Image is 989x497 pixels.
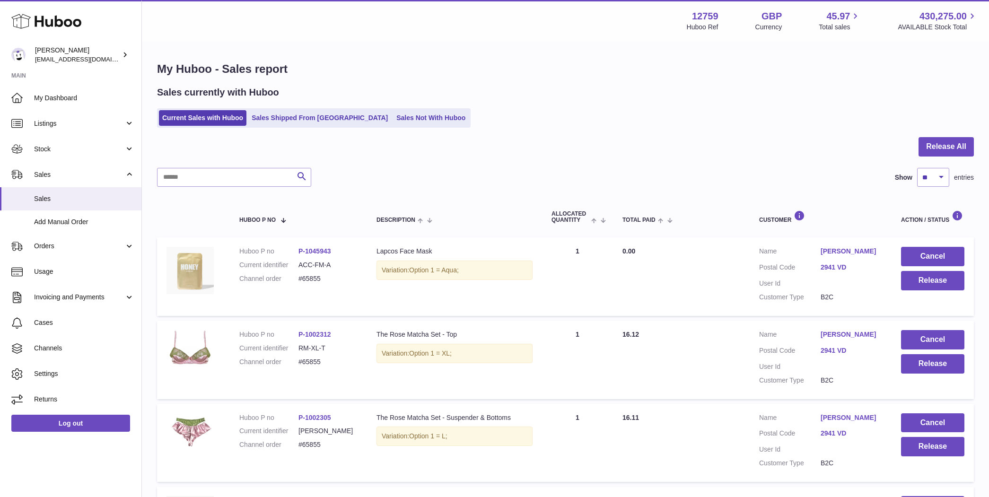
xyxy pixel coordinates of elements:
[376,261,533,280] div: Variation:
[34,344,134,353] span: Channels
[755,23,782,32] div: Currency
[298,331,331,338] a: P-1002312
[34,267,134,276] span: Usage
[687,23,718,32] div: Huboo Ref
[239,261,298,270] dt: Current identifier
[759,247,821,258] dt: Name
[34,395,134,404] span: Returns
[542,404,613,482] td: 1
[759,263,821,274] dt: Postal Code
[298,440,358,449] dd: #65855
[821,346,882,355] a: 2941 VD
[759,346,821,357] dt: Postal Code
[376,427,533,446] div: Variation:
[901,437,964,456] button: Release
[759,445,821,454] dt: User Id
[34,318,134,327] span: Cases
[622,217,656,223] span: Total paid
[376,344,533,363] div: Variation:
[759,429,821,440] dt: Postal Code
[35,46,120,64] div: [PERSON_NAME]
[919,137,974,157] button: Release All
[692,10,718,23] strong: 12759
[901,354,964,374] button: Release
[34,145,124,154] span: Stock
[239,344,298,353] dt: Current identifier
[821,459,882,468] dd: B2C
[759,459,821,468] dt: Customer Type
[248,110,391,126] a: Sales Shipped From [GEOGRAPHIC_DATA]
[239,274,298,283] dt: Channel order
[298,427,358,436] dd: [PERSON_NAME]
[542,321,613,399] td: 1
[376,217,415,223] span: Description
[157,61,974,77] h1: My Huboo - Sales report
[298,414,331,421] a: P-1002305
[34,170,124,179] span: Sales
[901,413,964,433] button: Cancel
[821,293,882,302] dd: B2C
[409,349,452,357] span: Option 1 = XL;
[298,274,358,283] dd: #65855
[298,357,358,366] dd: #65855
[34,293,124,302] span: Invoicing and Payments
[34,119,124,128] span: Listings
[11,48,26,62] img: sofiapanwar@unndr.com
[901,330,964,349] button: Cancel
[622,331,639,338] span: 16.12
[759,362,821,371] dt: User Id
[376,330,533,339] div: The Rose Matcha Set - Top
[34,94,134,103] span: My Dashboard
[895,173,912,182] label: Show
[759,330,821,341] dt: Name
[898,23,978,32] span: AVAILABLE Stock Total
[898,10,978,32] a: 430,275.00 AVAILABLE Stock Total
[166,247,214,294] img: adeb411a91bdaae352a14754c9b6b44cf6bc4a6cbd5f9057fd2ae437c41a825e_jpeg.webp
[166,413,214,449] img: 127591725233250.jpg
[542,237,613,316] td: 1
[239,413,298,422] dt: Huboo P no
[819,23,861,32] span: Total sales
[159,110,246,126] a: Current Sales with Huboo
[239,440,298,449] dt: Channel order
[622,414,639,421] span: 16.11
[376,413,533,422] div: The Rose Matcha Set - Suspender & Bottoms
[239,217,276,223] span: Huboo P no
[34,218,134,227] span: Add Manual Order
[821,263,882,272] a: 2941 VD
[821,247,882,256] a: [PERSON_NAME]
[298,247,331,255] a: P-1045943
[759,413,821,425] dt: Name
[821,429,882,438] a: 2941 VD
[11,415,130,432] a: Log out
[409,266,459,274] span: Option 1 = Aqua;
[409,432,447,440] span: Option 1 = L;
[759,293,821,302] dt: Customer Type
[901,210,964,223] div: Action / Status
[821,413,882,422] a: [PERSON_NAME]
[954,173,974,182] span: entries
[919,10,967,23] span: 430,275.00
[759,279,821,288] dt: User Id
[239,247,298,256] dt: Huboo P no
[551,211,589,223] span: ALLOCATED Quantity
[166,330,214,366] img: 127591725233196.jpg
[622,247,635,255] span: 0.00
[239,357,298,366] dt: Channel order
[239,427,298,436] dt: Current identifier
[34,242,124,251] span: Orders
[298,344,358,353] dd: RM-XL-T
[157,86,279,99] h2: Sales currently with Huboo
[239,330,298,339] dt: Huboo P no
[376,247,533,256] div: Lapcos Face Mask
[761,10,782,23] strong: GBP
[901,271,964,290] button: Release
[34,369,134,378] span: Settings
[759,210,882,223] div: Customer
[821,330,882,339] a: [PERSON_NAME]
[759,376,821,385] dt: Customer Type
[35,55,139,63] span: [EMAIL_ADDRESS][DOMAIN_NAME]
[298,261,358,270] dd: ACC-FM-A
[819,10,861,32] a: 45.97 Total sales
[826,10,850,23] span: 45.97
